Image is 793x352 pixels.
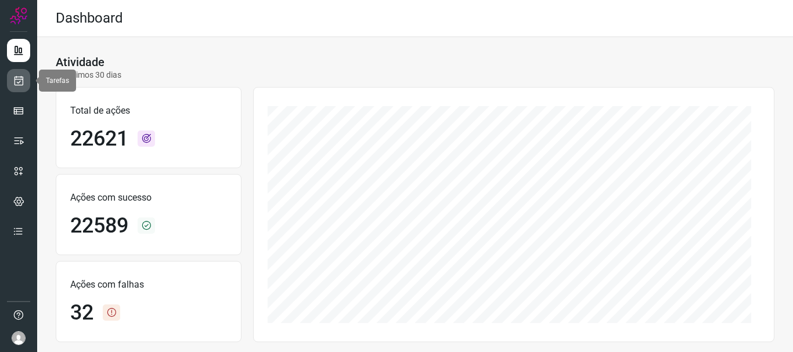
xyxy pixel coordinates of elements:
p: Ações com falhas [70,278,227,292]
img: Logo [10,7,27,24]
img: avatar-user-boy.jpg [12,331,26,345]
span: Tarefas [46,77,69,85]
p: Ações com sucesso [70,191,227,205]
h1: 22621 [70,126,128,151]
p: Total de ações [70,104,227,118]
h3: Atividade [56,55,104,69]
h1: 32 [70,300,93,325]
h1: 22589 [70,213,128,238]
h2: Dashboard [56,10,123,27]
p: Últimos 30 dias [56,69,121,81]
